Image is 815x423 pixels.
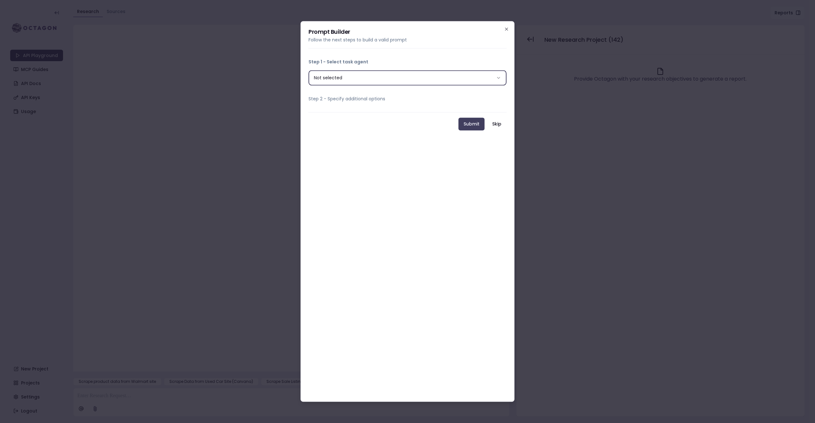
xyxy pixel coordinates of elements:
[308,54,507,70] button: Step 1 - Select task agent
[308,29,507,35] h2: Prompt Builder
[487,118,507,130] button: Skip
[458,118,485,130] button: Submit
[308,90,507,107] button: Step 2 - Specify additional options
[308,37,507,43] p: Follow the next steps to build a valid prompt
[308,70,507,85] div: Step 1 - Select task agent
